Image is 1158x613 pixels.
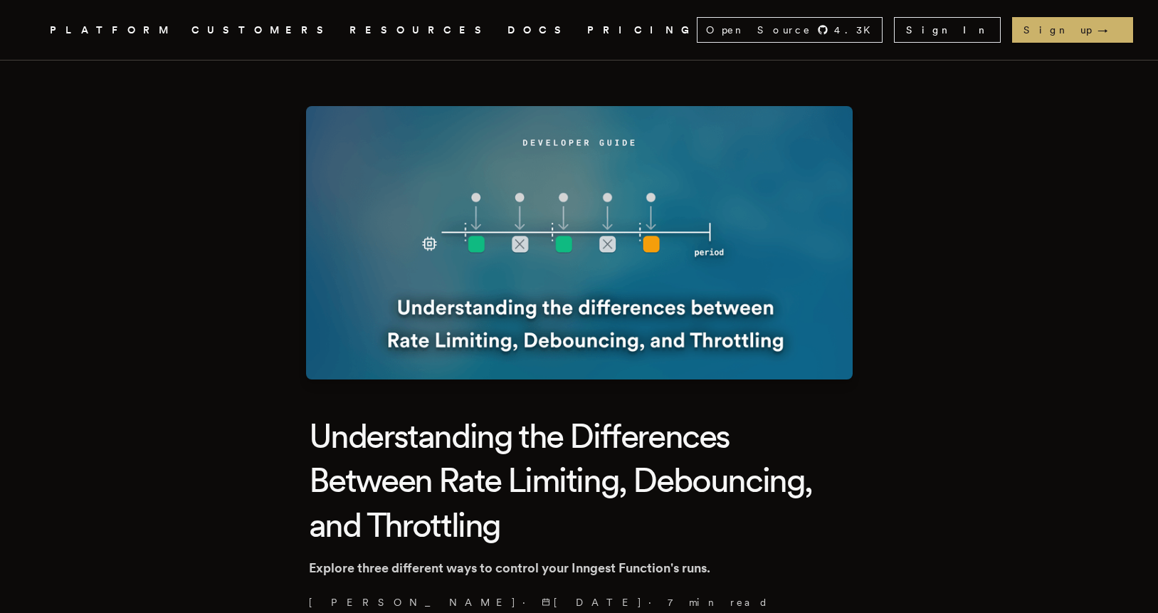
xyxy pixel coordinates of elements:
a: PRICING [587,21,697,39]
p: Explore three different ways to control your Inngest Function's runs. [309,558,850,578]
button: PLATFORM [50,21,174,39]
span: 7 min read [668,595,769,609]
a: [PERSON_NAME] [309,595,517,609]
a: Sign In [894,17,1001,43]
a: Sign up [1012,17,1133,43]
a: CUSTOMERS [191,21,332,39]
span: [DATE] [542,595,643,609]
span: 4.3 K [834,23,879,37]
img: Featured image for Understanding the Differences Between Rate Limiting, Debouncing, and Throttlin... [306,106,853,379]
span: → [1098,23,1122,37]
span: Open Source [706,23,811,37]
h1: Understanding the Differences Between Rate Limiting, Debouncing, and Throttling [309,414,850,547]
button: RESOURCES [349,21,490,39]
a: DOCS [507,21,570,39]
p: · · [309,595,850,609]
